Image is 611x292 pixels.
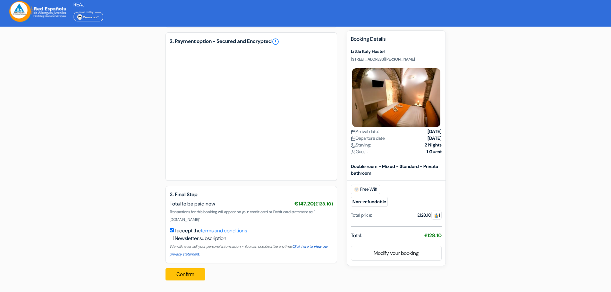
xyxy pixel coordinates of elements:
[351,148,368,155] span: Guest:
[175,227,247,235] label: I accept the
[351,36,442,46] h5: Booking Details
[428,135,442,142] strong: [DATE]
[351,49,442,54] h5: Little Italy Hostel
[170,200,215,207] span: Total to be paid now
[170,191,333,197] h5: 3. Final Step
[170,244,328,257] a: Click here to view our privacy statement.
[176,54,327,169] iframe: Secure payment input frame
[351,57,442,62] p: [STREET_ADDRESS][PERSON_NAME]
[351,212,372,219] div: Total price:
[165,268,205,280] button: Confirm
[431,211,442,220] span: 1
[170,244,328,257] small: We will never sell your personal information - You can unsubscribe anytime.
[434,213,439,218] img: guest.svg
[170,209,315,222] span: Transactions for this booking will appear on your credit card or Debit card statement as: "[DOMAI...
[272,38,279,46] a: error_outline
[351,197,388,207] small: Non-refundable
[417,212,442,219] div: £128.10
[175,235,226,242] label: Newsletter subscription
[351,136,356,141] img: calendar.svg
[351,143,356,148] img: moon.svg
[351,232,362,239] span: Total:
[170,38,333,46] h5: 2. Payment option - Secured and Encrypted
[354,187,359,192] img: free_wifi.svg
[294,200,333,207] span: €147.20
[351,142,371,148] span: Staying:
[427,148,442,155] strong: 1 Guest
[314,201,333,207] small: (£128.10)
[351,150,356,154] img: user_icon.svg
[428,128,442,135] strong: [DATE]
[351,135,386,142] span: Departure date:
[351,163,438,176] b: Double room - Mixed - Standard - Private bathroom
[351,128,379,135] span: Arrival date:
[351,185,380,194] span: Free Wifi
[73,1,85,8] span: REAJ
[351,129,356,134] img: calendar.svg
[424,232,442,239] strong: £128.10
[351,247,441,259] a: Modify your booking
[201,227,247,234] a: terms and conditions
[425,142,442,148] strong: 2 Nights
